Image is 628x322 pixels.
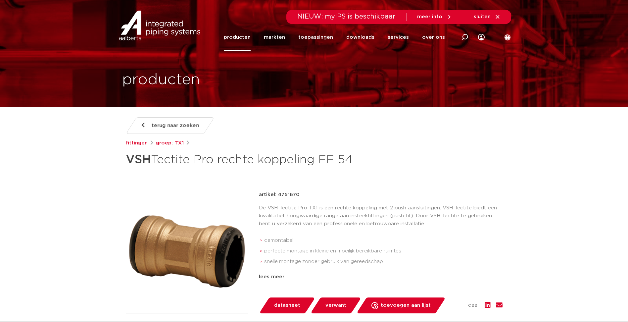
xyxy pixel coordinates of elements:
p: De VSH Tectite Pro TX1 is een rechte koppeling met 2 push aansluitingen. VSH Tectite biedt een kw... [259,204,503,228]
a: over ons [422,24,445,51]
h1: producten [122,69,200,90]
strong: VSH [126,154,151,166]
span: datasheet [274,300,300,311]
span: meer info [417,14,442,19]
span: sluiten [474,14,491,19]
a: meer info [417,14,452,20]
h1: Tectite Pro rechte koppeling FF 54 [126,150,374,170]
a: verwant [310,297,361,313]
span: verwant [325,300,346,311]
a: sluiten [474,14,501,20]
a: groep: TX1 [156,139,184,147]
a: downloads [346,24,374,51]
a: producten [224,24,251,51]
span: deel: [468,301,479,309]
div: my IPS [478,24,485,51]
li: demontabel [264,235,503,246]
a: terug naar zoeken [125,117,214,134]
li: perfecte montage in kleine en moeilijk bereikbare ruimtes [264,246,503,256]
a: toepassingen [298,24,333,51]
a: services [388,24,409,51]
a: datasheet [259,297,315,313]
img: Product Image for VSH Tectite Pro rechte koppeling FF 54 [126,191,248,313]
span: toevoegen aan lijst [381,300,431,311]
li: snelle montage zonder gebruik van gereedschap [264,256,503,267]
div: lees meer [259,273,503,281]
span: terug naar zoeken [152,120,199,131]
a: fittingen [126,139,148,147]
a: markten [264,24,285,51]
li: voorzien van alle relevante keuren [264,267,503,278]
nav: Menu [224,24,445,51]
span: NIEUW: myIPS is beschikbaar [297,13,396,20]
p: artikel: 4751670 [259,191,300,199]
